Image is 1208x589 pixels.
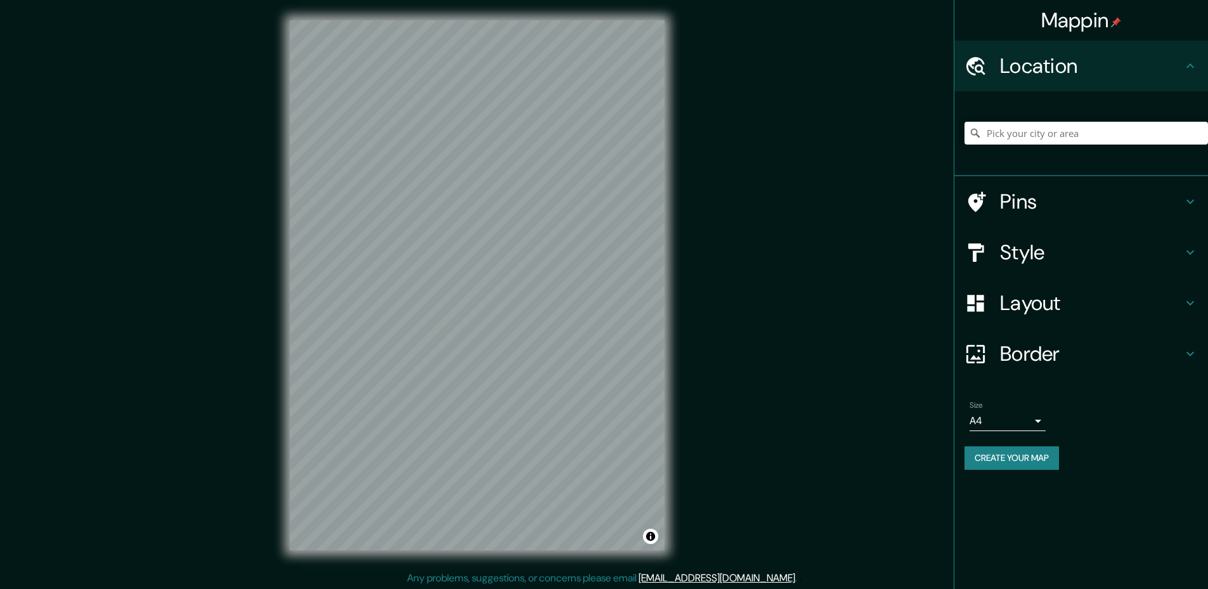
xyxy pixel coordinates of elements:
p: Any problems, suggestions, or concerns please email . [407,571,797,586]
h4: Style [1000,240,1183,265]
div: Style [954,227,1208,278]
h4: Mappin [1041,8,1122,33]
h4: Layout [1000,290,1183,316]
div: Location [954,41,1208,91]
button: Toggle attribution [643,529,658,544]
img: pin-icon.png [1111,17,1121,27]
canvas: Map [290,20,665,550]
div: . [797,571,799,586]
h4: Location [1000,53,1183,79]
h4: Pins [1000,189,1183,214]
div: . [799,571,802,586]
div: Pins [954,176,1208,227]
div: A4 [970,411,1046,431]
div: Border [954,328,1208,379]
button: Create your map [964,446,1059,470]
label: Size [970,400,983,411]
input: Pick your city or area [964,122,1208,145]
a: [EMAIL_ADDRESS][DOMAIN_NAME] [639,571,795,585]
div: Layout [954,278,1208,328]
h4: Border [1000,341,1183,366]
